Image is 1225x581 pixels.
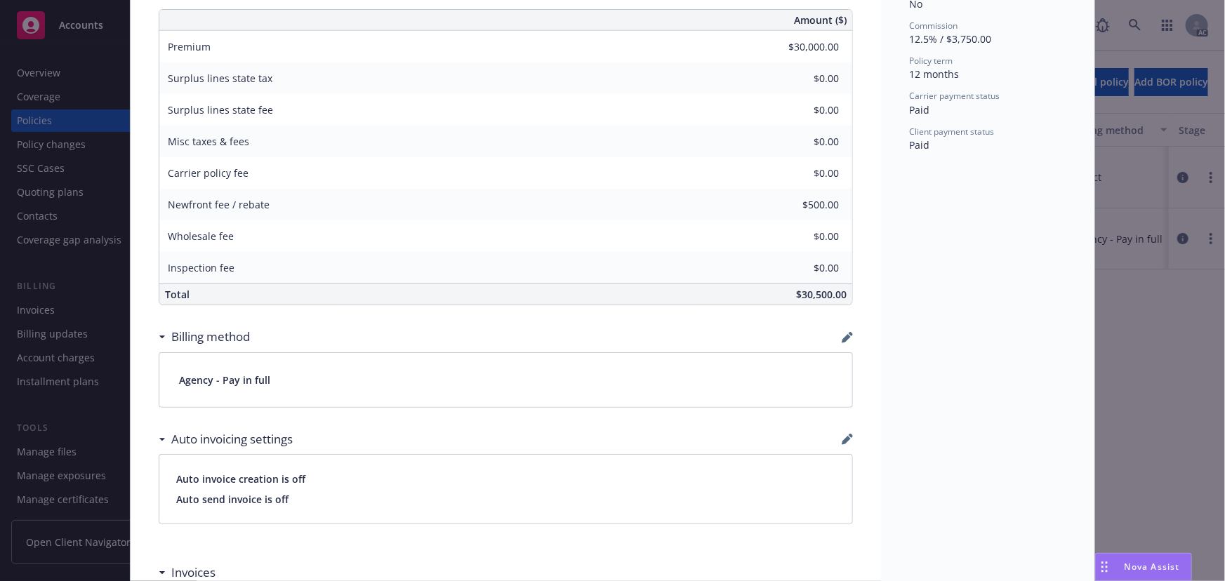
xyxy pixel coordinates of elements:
span: Total [165,288,190,301]
input: 0.00 [756,163,847,184]
h3: Billing method [171,328,250,346]
span: Surplus lines state fee [168,103,273,116]
div: Auto invoicing settings [159,430,293,448]
div: Billing method [159,328,250,346]
span: 12.5% / $3,750.00 [909,32,991,46]
span: Paid [909,138,929,152]
span: 12 months [909,67,959,81]
input: 0.00 [756,68,847,89]
input: 0.00 [756,258,847,279]
span: Surplus lines state tax [168,72,272,85]
input: 0.00 [756,194,847,215]
span: Auto send invoice is off [176,492,835,507]
span: $30,500.00 [796,288,847,301]
span: Carrier payment status [909,90,1000,102]
span: Client payment status [909,126,994,138]
button: Nova Assist [1095,553,1192,581]
span: Auto invoice creation is off [176,472,835,486]
span: Inspection fee [168,261,234,274]
span: Nova Assist [1125,561,1180,573]
span: Policy term [909,55,953,67]
span: Amount ($) [794,13,847,27]
input: 0.00 [756,226,847,247]
div: Drag to move [1096,554,1113,580]
input: 0.00 [756,36,847,58]
span: Carrier policy fee [168,166,249,180]
span: Commission [909,20,958,32]
span: Premium [168,40,211,53]
span: Wholesale fee [168,229,234,243]
input: 0.00 [756,100,847,121]
span: Paid [909,103,929,116]
span: Newfront fee / rebate [168,198,270,211]
h3: Auto invoicing settings [171,430,293,448]
div: Agency - Pay in full [159,353,852,407]
span: Misc taxes & fees [168,135,249,148]
input: 0.00 [756,131,847,152]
